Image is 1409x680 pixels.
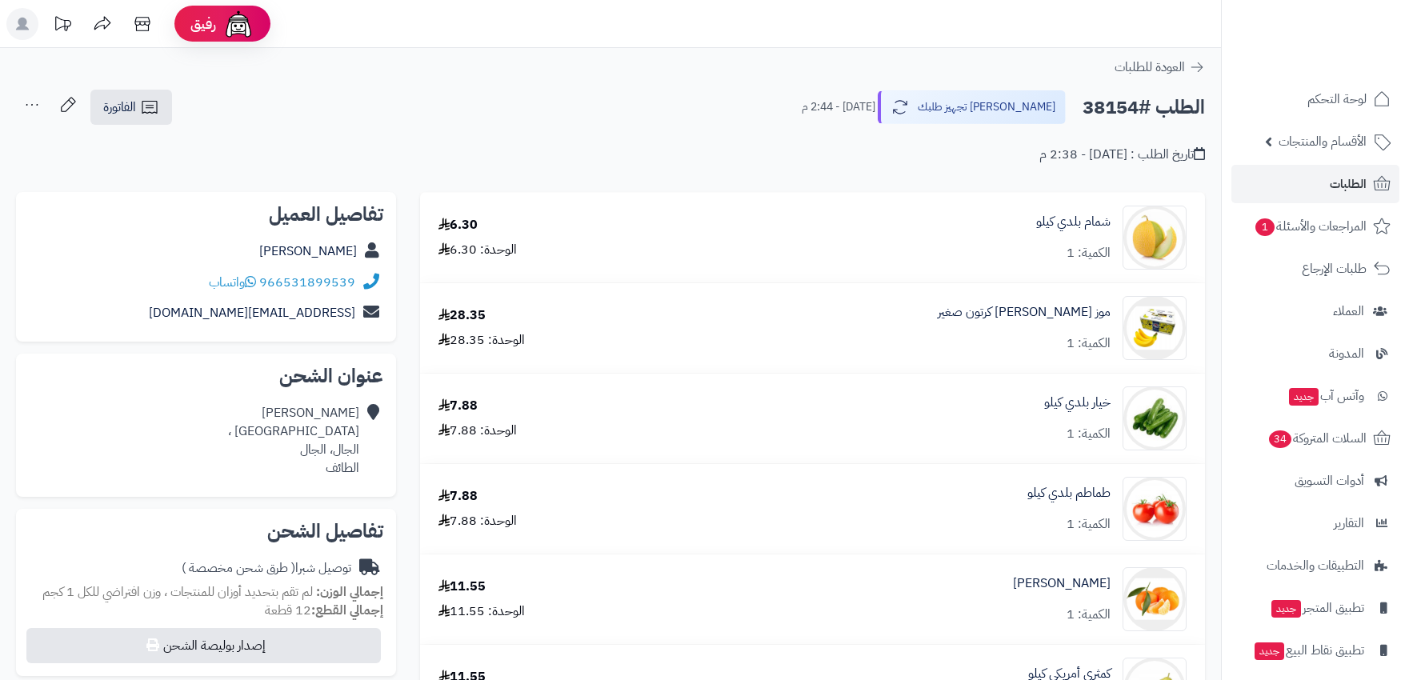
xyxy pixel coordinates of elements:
[1334,512,1364,534] span: التقارير
[438,602,525,621] div: الوحدة: 11.55
[1231,419,1399,458] a: السلات المتروكة34
[438,306,486,325] div: 28.35
[1270,597,1364,619] span: تطبيق المتجر
[1231,377,1399,415] a: وآتس آبجديد
[438,216,478,234] div: 6.30
[259,242,357,261] a: [PERSON_NAME]
[182,559,351,578] div: توصيل شبرا
[1287,385,1364,407] span: وآتس آب
[1231,631,1399,670] a: تطبيق نقاط البيعجديد
[1289,388,1319,406] span: جديد
[209,273,256,292] a: واتساب
[103,98,136,117] span: الفاتورة
[1115,58,1185,77] span: العودة للطلبات
[42,8,82,44] a: تحديثات المنصة
[1067,244,1111,262] div: الكمية: 1
[938,303,1111,322] a: موز [PERSON_NAME] كرتون صغير
[1329,342,1364,365] span: المدونة
[1254,215,1367,238] span: المراجعات والأسئلة
[26,628,381,663] button: إصدار بوليصة الشحن
[190,14,216,34] span: رفيق
[42,582,313,602] span: لم تقم بتحديد أوزان للمنتجات ، وزن افتراضي للكل 1 كجم
[1231,207,1399,246] a: المراجعات والأسئلة1
[1231,250,1399,288] a: طلبات الإرجاع
[29,205,383,224] h2: تفاصيل العميل
[1231,546,1399,585] a: التطبيقات والخدمات
[1044,394,1111,412] a: خيار بلدي كيلو
[438,331,525,350] div: الوحدة: 28.35
[1255,642,1284,660] span: جديد
[1231,292,1399,330] a: العملاء
[1067,425,1111,443] div: الكمية: 1
[1268,430,1292,448] span: 34
[1067,515,1111,534] div: الكمية: 1
[802,99,875,115] small: [DATE] - 2:44 م
[1231,80,1399,118] a: لوحة التحكم
[29,522,383,541] h2: تفاصيل الشحن
[438,512,517,530] div: الوحدة: 7.88
[1231,334,1399,373] a: المدونة
[265,601,383,620] small: 12 قطعة
[1123,567,1186,631] img: 1675585650-%D9%84%D9%82%D8%B7%D8%A9%20%D8%A7%D9%84%D8%B4%D8%A7%D8%B4%D8%A9%202023-02-05%20112530-...
[1123,477,1186,541] img: 43802e4bccd75859d5bba45030a21ebc4701-90x90.jpg
[149,303,355,322] a: [EMAIL_ADDRESS][DOMAIN_NAME]
[222,8,254,40] img: ai-face.png
[1253,639,1364,662] span: تطبيق نقاط البيع
[1039,146,1205,164] div: تاريخ الطلب : [DATE] - 2:38 م
[1267,427,1367,450] span: السلات المتروكة
[1013,574,1111,593] a: [PERSON_NAME]
[1231,462,1399,500] a: أدوات التسويق
[438,487,478,506] div: 7.88
[182,558,295,578] span: ( طرق شحن مخصصة )
[1330,173,1367,195] span: الطلبات
[1067,606,1111,624] div: الكمية: 1
[1123,206,1186,270] img: 1681165589-RESR1Bg7BI85DfFZhXFJJFdH08kyw5JyRsJrC6sR-90x90.jpg
[29,366,383,386] h2: عنوان الشحن
[1027,484,1111,502] a: طماطم بلدي كيلو
[878,90,1066,124] button: [PERSON_NAME] تجهيز طلبك
[1231,504,1399,542] a: التقارير
[259,273,355,292] a: 966531899539
[1267,554,1364,577] span: التطبيقات والخدمات
[438,422,517,440] div: الوحدة: 7.88
[1295,470,1364,492] span: أدوات التسويق
[1333,300,1364,322] span: العملاء
[1300,28,1394,62] img: logo-2.png
[1231,589,1399,627] a: تطبيق المتجرجديد
[1123,386,1186,450] img: 1664180548-%D8%AA%D9%86%D8%B2%D9%8A%D9%84%20(28)-90x90.jpg
[1271,600,1301,618] span: جديد
[1302,258,1367,280] span: طلبات الإرجاع
[1255,218,1275,236] span: 1
[1307,88,1367,110] span: لوحة التحكم
[90,90,172,125] a: الفاتورة
[1279,130,1367,153] span: الأقسام والمنتجات
[1083,91,1205,124] h2: الطلب #38154
[438,241,517,259] div: الوحدة: 6.30
[438,397,478,415] div: 7.88
[1036,213,1111,231] a: شمام بلدي كيلو
[311,601,383,620] strong: إجمالي القطع:
[1115,58,1205,77] a: العودة للطلبات
[316,582,383,602] strong: إجمالي الوزن:
[1231,165,1399,203] a: الطلبات
[1123,296,1186,360] img: 1676875007-%D9%84%D9%82%D8%B7%D8%A9%20%D8%A7%D9%84%D8%B4%D8%A7%D8%B4%D8%A9%202023-02-20%20090417-...
[1067,334,1111,353] div: الكمية: 1
[438,578,486,596] div: 11.55
[228,404,359,477] div: [PERSON_NAME] [GEOGRAPHIC_DATA] ، الجال، الجال الطائف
